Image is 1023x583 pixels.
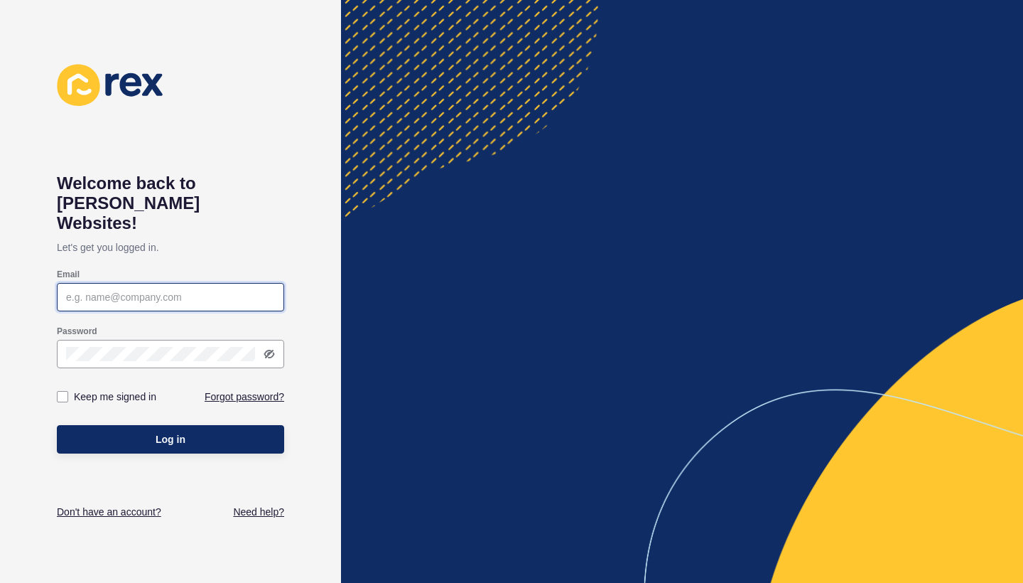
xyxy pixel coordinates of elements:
[66,290,275,304] input: e.g. name@company.com
[57,425,284,454] button: Log in
[57,326,97,337] label: Password
[57,233,284,262] p: Let's get you logged in.
[57,505,161,519] a: Don't have an account?
[57,173,284,233] h1: Welcome back to [PERSON_NAME] Websites!
[74,390,156,404] label: Keep me signed in
[233,505,284,519] a: Need help?
[205,390,284,404] a: Forgot password?
[57,269,80,280] label: Email
[156,432,185,446] span: Log in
